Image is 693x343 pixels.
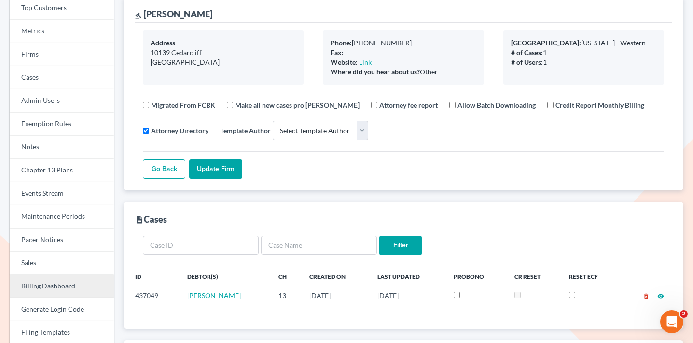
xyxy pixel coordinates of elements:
a: Billing Dashboard [10,275,114,298]
label: Template Author [220,126,271,136]
input: Case ID [143,236,259,255]
th: ProBono [446,267,506,286]
div: [US_STATE] - Western [511,38,656,48]
div: 1 [511,57,656,67]
a: [PERSON_NAME] [187,291,241,300]
div: [PERSON_NAME] [135,8,212,20]
a: Cases [10,66,114,89]
label: Attorney Directory [151,126,208,136]
a: Link [359,58,372,66]
td: [DATE] [370,286,446,305]
input: Filter [379,236,422,255]
a: Maintenance Periods [10,205,114,229]
a: Metrics [10,20,114,43]
div: [PHONE_NUMBER] [331,38,476,48]
a: delete_forever [643,291,650,300]
div: 1 [511,48,656,57]
td: 437049 [124,286,180,305]
b: Website: [331,58,358,66]
a: Admin Users [10,89,114,113]
td: 13 [271,286,302,305]
input: Case Name [261,236,377,255]
b: # of Users: [511,58,543,66]
label: Credit Report Monthly Billing [555,100,644,110]
a: Notes [10,136,114,159]
th: Created On [302,267,370,286]
input: Update Firm [189,159,242,179]
th: CR Reset [507,267,561,286]
i: visibility [657,293,664,300]
b: Phone: [331,39,352,47]
a: Go Back [143,159,185,179]
label: Migrated From FCBK [151,100,215,110]
label: Attorney fee report [379,100,438,110]
th: Ch [271,267,302,286]
th: Reset ECF [561,267,620,286]
a: Generate Login Code [10,298,114,321]
span: 2 [680,310,688,318]
div: Other [331,67,476,77]
a: Chapter 13 Plans [10,159,114,182]
a: Firms [10,43,114,66]
b: Fax: [331,48,344,57]
b: Address [151,39,175,47]
div: [GEOGRAPHIC_DATA] [151,57,296,67]
th: Last Updated [370,267,446,286]
b: Where did you hear about us? [331,68,420,76]
i: gavel [135,12,142,19]
a: Pacer Notices [10,229,114,252]
td: [DATE] [302,286,370,305]
div: Cases [135,214,167,225]
th: ID [124,267,180,286]
b: [GEOGRAPHIC_DATA]: [511,39,581,47]
label: Make all new cases pro [PERSON_NAME] [235,100,360,110]
th: Debtor(s) [180,267,271,286]
a: Sales [10,252,114,275]
label: Allow Batch Downloading [457,100,536,110]
a: visibility [657,291,664,300]
i: description [135,215,144,224]
a: Exemption Rules [10,113,114,136]
i: delete_forever [643,293,650,300]
b: # of Cases: [511,48,543,57]
a: Events Stream [10,182,114,205]
div: 10139 Cedarcliff [151,48,296,57]
iframe: Intercom live chat [660,310,683,333]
